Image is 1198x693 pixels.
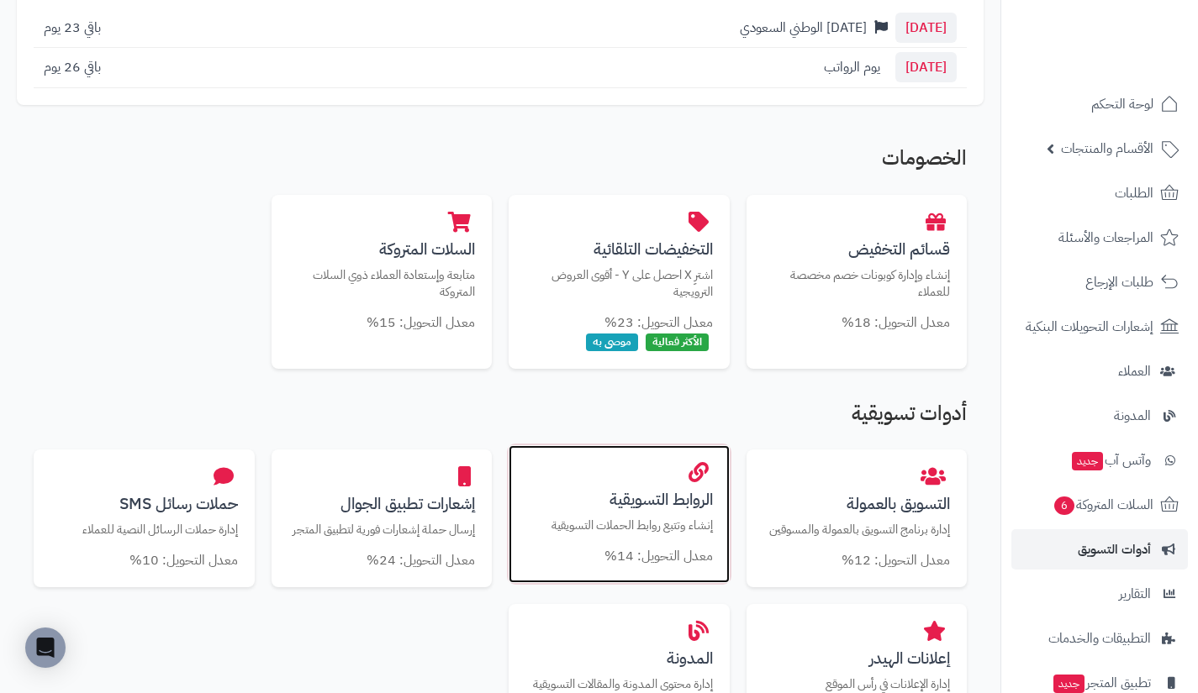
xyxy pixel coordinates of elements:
h3: حملات رسائل SMS [50,495,238,512]
p: إدارة الإعلانات في رأس الموقع [763,675,951,693]
span: جديد [1072,452,1103,470]
h3: السلات المتروكة [288,240,476,258]
span: الأقسام والمنتجات [1061,137,1153,160]
div: Open Intercom Messenger [25,627,66,668]
span: إشعارات التحويلات البنكية [1026,315,1153,339]
span: جديد [1053,675,1085,693]
small: معدل التحويل: 18% [842,312,950,333]
a: الطلبات [1011,173,1188,213]
h3: التسويق بالعمولة [763,495,951,512]
a: التخفيضات التلقائيةاشترِ X احصل على Y - أقوى العروض الترويجية معدل التحويل: 23% الأكثر فعالية موص... [509,195,730,369]
a: السلات المتروكةمتابعة وإستعادة العملاء ذوي السلات المتروكة معدل التحويل: 15% [272,195,493,349]
small: معدل التحويل: 24% [367,550,475,570]
p: إدارة محتوى المدونة والمقالات التسويقية [525,675,713,693]
a: المراجعات والأسئلة [1011,218,1188,258]
a: إشعارات تطبيق الجوالإرسال حملة إشعارات فورية لتطبيق المتجر معدل التحويل: 24% [272,449,493,587]
a: العملاء [1011,351,1188,391]
span: السلات المتروكة [1053,493,1153,517]
a: وآتس آبجديد [1011,440,1188,480]
span: يوم الرواتب [824,57,880,77]
h2: أدوات تسويقية [34,402,967,433]
span: [DATE] [895,13,957,43]
h3: الروابط التسويقية [525,491,713,508]
a: المدونة [1011,396,1188,436]
a: حملات رسائل SMSإدارة حملات الرسائل النصية للعملاء معدل التحويل: 10% [34,449,255,587]
span: باقي 23 يوم [44,18,101,38]
img: logo-2.png [1084,13,1182,48]
small: معدل التحويل: 10% [129,550,238,570]
span: التقارير [1119,582,1151,606]
a: التقارير [1011,574,1188,614]
span: الطلبات [1115,181,1153,205]
a: التسويق بالعمولةإدارة برنامج التسويق بالعمولة والمسوقين معدل التحويل: 12% [747,449,968,587]
a: التطبيقات والخدمات [1011,618,1188,659]
span: وآتس آب [1070,449,1151,472]
p: إدارة حملات الرسائل النصية للعملاء [50,521,238,538]
a: طلبات الإرجاع [1011,262,1188,302]
a: السلات المتروكة6 [1011,485,1188,525]
span: العملاء [1118,360,1151,383]
a: لوحة التحكم [1011,84,1188,124]
span: التطبيقات والخدمات [1048,627,1151,650]
p: إنشاء وإدارة كوبونات خصم مخصصة للعملاء [763,266,951,301]
p: إنشاء وتتبع روابط الحملات التسويقية [525,517,713,534]
small: معدل التحويل: 15% [367,312,475,333]
span: طلبات الإرجاع [1085,270,1153,294]
small: معدل التحويل: 23% [604,312,713,333]
span: [DATE] [895,52,957,82]
p: إرسال حملة إشعارات فورية لتطبيق المتجر [288,521,476,538]
h3: التخفيضات التلقائية [525,240,713,258]
a: الروابط التسويقيةإنشاء وتتبع روابط الحملات التسويقية معدل التحويل: 14% [509,445,730,583]
h3: المدونة [525,649,713,667]
span: المدونة [1114,404,1151,428]
span: المراجعات والأسئلة [1058,226,1153,249]
h3: قسائم التخفيض [763,240,951,258]
h2: الخصومات [34,147,967,177]
small: معدل التحويل: 14% [604,546,713,566]
p: اشترِ X احصل على Y - أقوى العروض الترويجية [525,266,713,301]
a: أدوات التسويق [1011,529,1188,570]
span: باقي 26 يوم [44,57,101,77]
span: 6 [1053,496,1075,516]
a: إشعارات التحويلات البنكية [1011,307,1188,347]
h3: إشعارات تطبيق الجوال [288,495,476,512]
span: موصى به [586,333,638,351]
span: أدوات التسويق [1078,538,1151,561]
small: معدل التحويل: 12% [842,550,950,570]
span: [DATE] الوطني السعودي [740,18,867,38]
p: متابعة وإستعادة العملاء ذوي السلات المتروكة [288,266,476,301]
a: قسائم التخفيضإنشاء وإدارة كوبونات خصم مخصصة للعملاء معدل التحويل: 18% [747,195,968,349]
p: إدارة برنامج التسويق بالعمولة والمسوقين [763,521,951,538]
h3: إعلانات الهيدر [763,649,951,667]
span: لوحة التحكم [1091,92,1153,116]
span: الأكثر فعالية [646,333,709,351]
